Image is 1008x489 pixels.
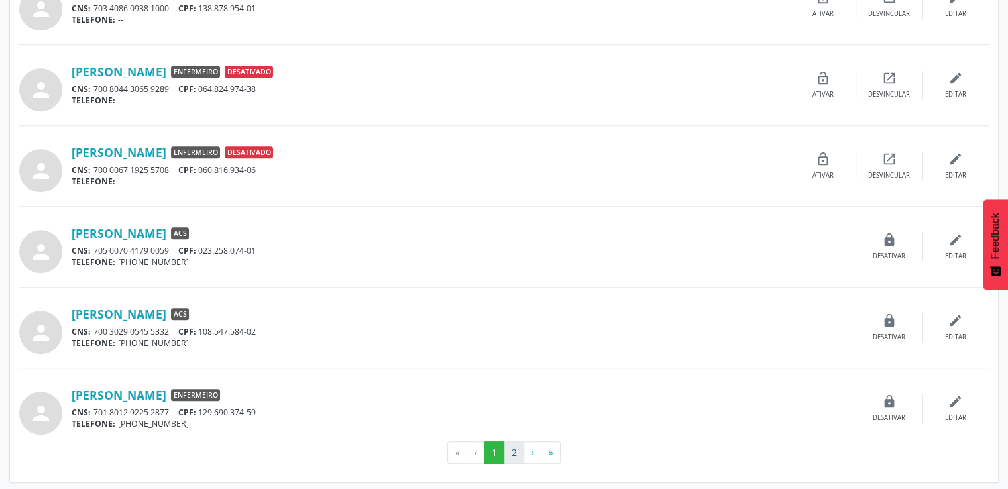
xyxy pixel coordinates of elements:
i: edit [948,71,963,85]
span: Feedback [989,213,1001,259]
i: open_in_new [882,152,897,166]
div: 701 8012 9225 2877 129.690.374-59 [72,407,856,418]
span: CPF: [178,245,196,256]
div: [PHONE_NUMBER] [72,256,856,268]
span: CNS: [72,326,91,337]
i: person [29,240,53,264]
i: lock_open [816,152,830,166]
i: person [29,159,53,183]
span: CNS: [72,245,91,256]
span: CPF: [178,407,196,418]
i: lock_open [816,71,830,85]
i: lock [882,313,897,328]
i: open_in_new [882,71,897,85]
a: [PERSON_NAME] [72,307,166,321]
span: CNS: [72,3,91,14]
i: edit [948,233,963,247]
span: ACS [171,308,189,320]
div: Ativar [812,171,834,180]
i: person [29,402,53,425]
span: CPF: [178,3,196,14]
div: 700 3029 0545 5332 108.547.584-02 [72,326,856,337]
div: Desvincular [868,90,910,99]
div: 700 0067 1925 5708 060.816.934-06 [72,164,790,176]
ul: Pagination [19,441,989,464]
div: Editar [945,9,966,19]
div: -- [72,14,790,25]
span: TELEFONE: [72,176,115,187]
div: -- [72,176,790,187]
span: Enfermeiro [171,389,220,401]
i: lock [882,233,897,247]
i: edit [948,313,963,328]
span: CPF: [178,83,196,95]
span: TELEFONE: [72,418,115,429]
button: Go to page 1 [484,441,504,464]
div: Editar [945,252,966,261]
div: Desvincular [868,171,910,180]
span: Desativado [225,146,273,158]
a: [PERSON_NAME] [72,388,166,402]
a: [PERSON_NAME] [72,145,166,160]
div: 700 8044 3065 9289 064.824.974-38 [72,83,790,95]
span: Enfermeiro [171,146,220,158]
span: ACS [171,227,189,239]
span: CNS: [72,83,91,95]
span: TELEFONE: [72,256,115,268]
span: TELEFONE: [72,337,115,349]
div: [PHONE_NUMBER] [72,337,856,349]
span: CNS: [72,164,91,176]
span: TELEFONE: [72,95,115,106]
span: CPF: [178,326,196,337]
span: CNS: [72,407,91,418]
i: person [29,321,53,345]
div: Ativar [812,90,834,99]
span: Desativado [225,66,273,78]
span: TELEFONE: [72,14,115,25]
i: person [29,78,53,102]
div: Editar [945,413,966,423]
button: Go to last page [541,441,561,464]
div: Desativar [873,413,905,423]
i: edit [948,152,963,166]
button: Go to page 2 [504,441,524,464]
div: 705 0070 4179 0059 023.258.074-01 [72,245,856,256]
i: lock [882,394,897,409]
div: Desativar [873,333,905,342]
div: 703 4086 0938 1000 138.878.954-01 [72,3,790,14]
i: edit [948,394,963,409]
a: [PERSON_NAME] [72,226,166,241]
span: CPF: [178,164,196,176]
div: Desvincular [868,9,910,19]
div: Editar [945,171,966,180]
div: Editar [945,333,966,342]
div: Desativar [873,252,905,261]
button: Go to next page [524,441,541,464]
div: [PHONE_NUMBER] [72,418,856,429]
a: [PERSON_NAME] [72,64,166,79]
div: -- [72,95,790,106]
span: Enfermeiro [171,66,220,78]
button: Feedback - Mostrar pesquisa [983,199,1008,290]
div: Editar [945,90,966,99]
div: Ativar [812,9,834,19]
